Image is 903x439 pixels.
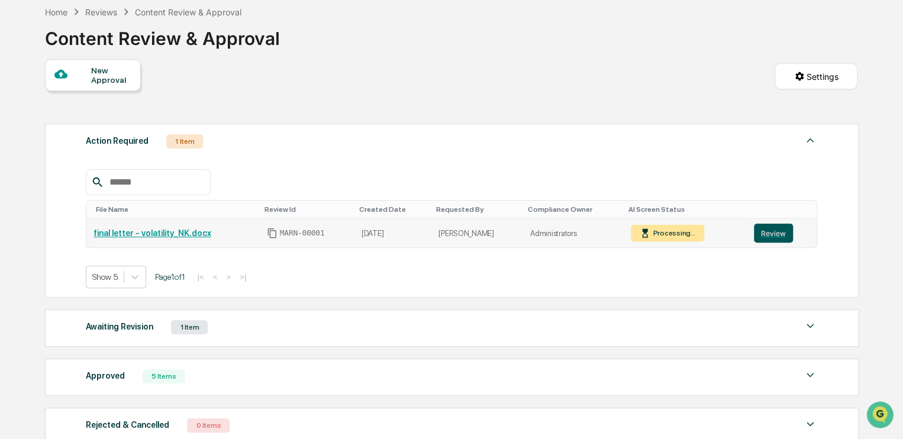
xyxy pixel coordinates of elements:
[40,102,150,112] div: We're available if you need us!
[86,368,125,383] div: Approved
[803,319,817,333] img: caret
[135,7,241,17] div: Content Review & Approval
[359,205,427,214] div: Toggle SortBy
[7,144,81,166] a: 🖐️Preclearance
[12,91,33,112] img: 1746055101610-c473b297-6a78-478c-a979-82029cc54cd1
[118,201,143,209] span: Pylon
[222,272,234,282] button: >
[431,219,523,248] td: [PERSON_NAME]
[93,228,211,238] a: final letter - volatility_NK.docx
[91,66,131,85] div: New Approval
[756,205,812,214] div: Toggle SortBy
[86,417,169,432] div: Rejected & Cancelled
[166,134,203,149] div: 1 Item
[40,91,194,102] div: Start new chat
[98,149,147,161] span: Attestations
[86,319,153,334] div: Awaiting Revision
[86,133,149,149] div: Action Required
[96,205,254,214] div: Toggle SortBy
[155,272,185,282] span: Page 1 of 1
[201,94,215,108] button: Start new chat
[83,200,143,209] a: Powered byPylon
[45,18,280,49] div: Content Review & Approval
[24,149,76,161] span: Preclearance
[12,150,21,160] div: 🖐️
[85,7,117,17] div: Reviews
[865,400,897,432] iframe: Open customer support
[803,133,817,147] img: caret
[45,7,67,17] div: Home
[754,224,793,243] button: Review
[523,219,624,248] td: Administrators
[193,272,207,282] button: |<
[628,205,742,214] div: Toggle SortBy
[7,167,79,188] a: 🔎Data Lookup
[436,205,518,214] div: Toggle SortBy
[81,144,151,166] a: 🗄️Attestations
[280,228,325,238] span: MARN-00001
[650,229,695,237] div: Processing...
[187,418,230,432] div: 0 Items
[803,368,817,382] img: caret
[209,272,221,282] button: <
[12,25,215,44] p: How can we help?
[171,320,208,334] div: 1 Item
[775,63,857,89] button: Settings
[265,205,350,214] div: Toggle SortBy
[12,173,21,182] div: 🔎
[528,205,619,214] div: Toggle SortBy
[267,228,278,238] span: Copy Id
[143,369,185,383] div: 5 Items
[354,219,431,248] td: [DATE]
[754,224,810,243] a: Review
[24,172,75,183] span: Data Lookup
[86,150,95,160] div: 🗄️
[236,272,250,282] button: >|
[803,417,817,431] img: caret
